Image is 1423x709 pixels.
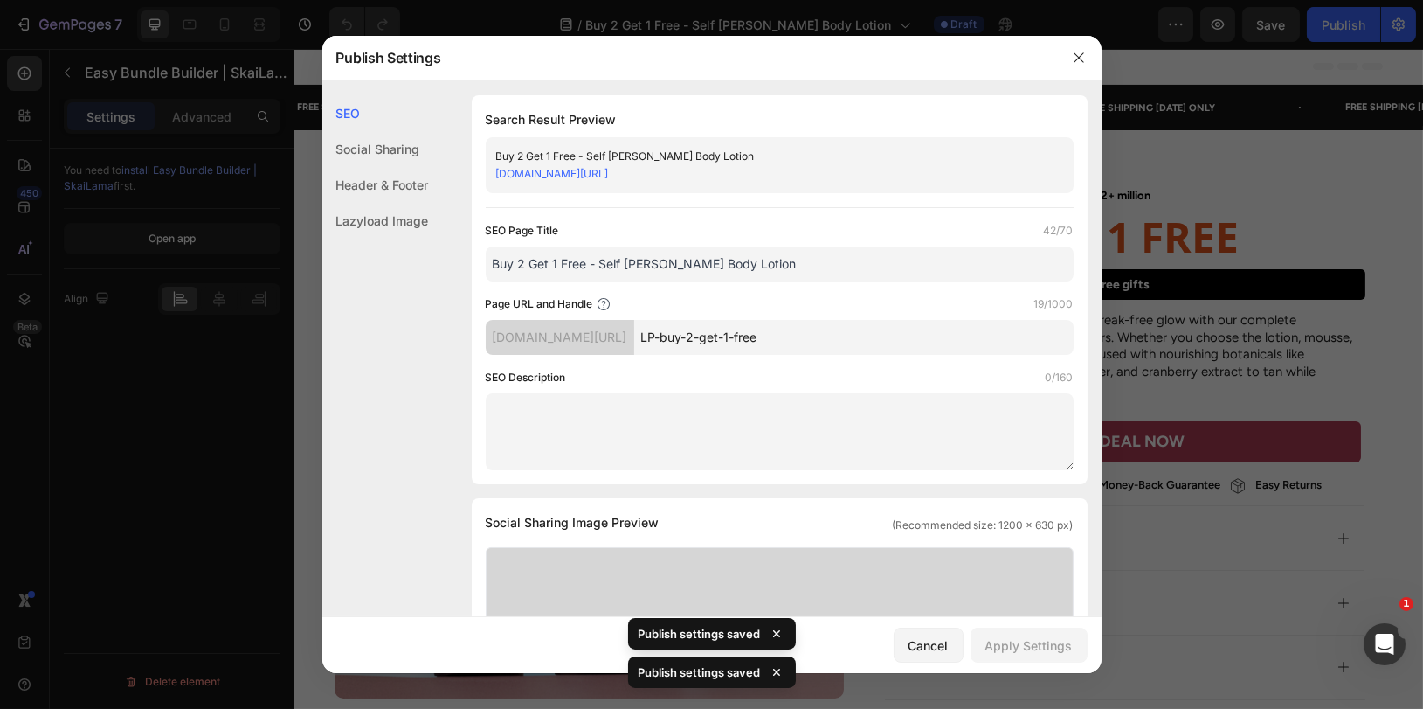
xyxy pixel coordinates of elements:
span: (Recommended size: 1200 x 630 px) [893,518,1074,533]
iframe: Intercom live chat [1364,623,1406,665]
p: Minutes [535,108,580,123]
p: Free Shipping [659,429,729,444]
div: 59 [535,92,580,108]
strong: Order in next 1 H for guaranteed free gifts [620,228,856,243]
div: [DOMAIN_NAME][URL] [486,320,634,355]
span: FREE SHIPPING [DATE] ONLY [789,53,921,65]
span: FREE SHIPPING [DATE] ONLY [3,52,135,64]
p: Seconds [608,108,657,123]
p: Publish settings saved [639,625,761,643]
span: FREE SHIPPING [DATE] ONLY [529,53,661,65]
input: Title [486,247,1074,282]
strong: BUY 2, [592,159,724,216]
strong: 4.8 [727,140,743,153]
span: Ingredients [608,546,674,561]
div: 01 [472,92,508,108]
button: <p><strong>Order in next 1 H for guaranteed free gifts</strong></p> [591,220,865,251]
label: SEO Page Title [486,222,559,240]
p: Easy Returns [961,429,1027,444]
p: GET DEAL NOW [771,383,890,403]
a: [DOMAIN_NAME][URL] [496,167,609,180]
div: Social Sharing [322,131,429,167]
span: 1 [1399,597,1413,611]
span: Social Sharing Image Preview [486,512,660,533]
div: Apply Settings [985,636,1073,655]
div: Lazyload Image [322,203,429,239]
p: 60-Day Money-Back Guarantee [764,429,926,444]
div: Buy 2 Get 1 Free - Self [PERSON_NAME] Body Lotion [496,148,1034,165]
button: Apply Settings [971,628,1088,663]
button: Cancel [894,628,964,663]
span: FAQ [608,610,634,626]
strong: GET 1 FREE [724,159,945,216]
input: Handle [634,320,1074,355]
p: Hours [472,108,508,123]
div: Publish Settings [322,35,1056,80]
label: Page URL and Handle [486,295,593,313]
div: 07 [608,92,657,108]
span: FREE SHIPPING [DATE] ONLY [1051,52,1183,64]
p: Indulge in a luxuriously hydrating, streak-free glow with our complete collection of best-selling... [599,263,1063,349]
label: 0/160 [1046,369,1074,386]
div: Header & Footer [322,167,429,203]
p: Excellent | Trusted by 2+ million [680,140,857,154]
label: SEO Description [486,369,566,386]
h1: Search Result Preview [486,109,1074,130]
span: FREE SHIPPING [DATE] ONLY [265,53,397,65]
label: 42/70 [1044,222,1074,240]
label: 19/1000 [1034,295,1074,313]
a: GET DEAL NOW [595,372,1067,414]
div: SEO [322,95,429,131]
span: Benefits [608,481,657,497]
div: Cancel [908,636,949,655]
p: Publish settings saved [639,664,761,681]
